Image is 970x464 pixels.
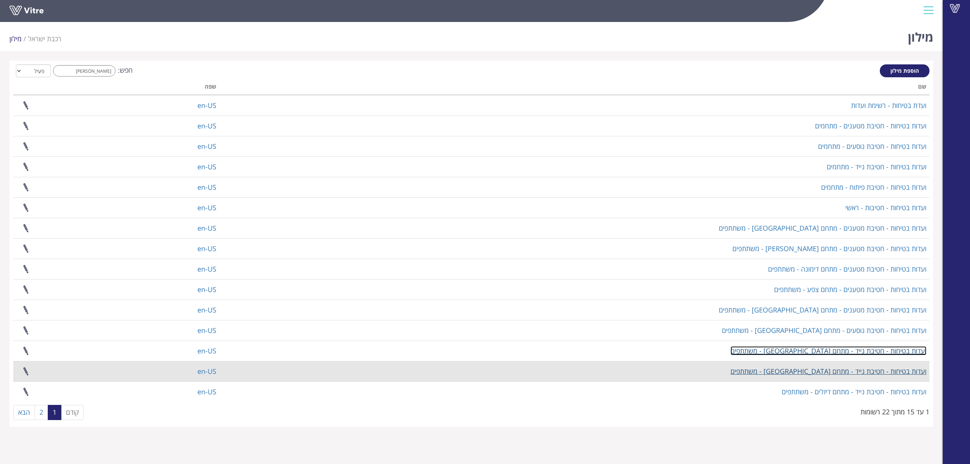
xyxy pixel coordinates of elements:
[9,34,28,44] li: מילון
[731,367,926,376] a: ועדות בטיחות - חטיבת נייד - מתחם [GEOGRAPHIC_DATA] - משתתפים
[34,405,48,420] a: 2
[197,326,216,335] a: en-US
[722,326,926,335] a: ועדות בטיחות - חטיבת נוסעים - מתחם [GEOGRAPHIC_DATA] - משתתפים
[116,81,219,95] th: שפה
[53,65,116,77] input: חפש:
[821,183,926,192] a: ועדות בטיחות - חטיבת פיתוח - מתחמים
[851,101,926,110] a: ועדת בטיחות - רשימת ועדות
[197,285,216,294] a: en-US
[908,19,933,51] h1: מילון
[197,244,216,253] a: en-US
[13,405,35,420] a: הבא
[197,264,216,273] a: en-US
[48,405,61,420] a: 1
[28,34,61,43] span: 335
[818,142,926,151] a: ועדות בטיחות - חטיבת נוסעים - מתחמים
[860,404,929,417] div: 1 עד 15 מתוך 22 רשומות
[719,223,926,233] a: ועדות בטיחות - חטיבת מטענים - מתחם [GEOGRAPHIC_DATA] - משתתפים
[61,405,84,420] a: קודם
[197,162,216,171] a: en-US
[890,67,919,74] span: הוספת מילון
[732,244,926,253] a: ועדות בטיחות - חטיבת מטענים - מתחם [PERSON_NAME] - משתתפים
[197,121,216,130] a: en-US
[719,305,926,314] a: ועדות בטיחות - חטיבת מטענים - מתחם [GEOGRAPHIC_DATA] - משתתפים
[768,264,926,273] a: ועדות בטיחות - חטיבת מטענים - מתחם דימונה - משתתפים
[197,346,216,355] a: en-US
[219,81,929,95] th: שם
[197,387,216,396] a: en-US
[774,285,926,294] a: ועדות בטיחות - חטיבת מטענים - מתחם צפע - משתתפים
[815,121,926,130] a: ועדות בטיחות - חטיבת מטענים - מתחמים
[197,142,216,151] a: en-US
[51,65,133,77] label: חפש:
[827,162,926,171] a: ועדות בטיחות - חטיבת נייד - מתחמים
[845,203,926,212] a: ועדות בטיחות - חטיבות - ראשי
[197,101,216,110] a: en-US
[197,203,216,212] a: en-US
[197,183,216,192] a: en-US
[197,305,216,314] a: en-US
[782,387,926,396] a: ועדות בטיחות - חטיבת נייד - מתחם דיזלים - משתתפים
[880,64,929,77] a: הוספת מילון
[197,367,216,376] a: en-US
[197,223,216,233] a: en-US
[731,346,926,355] a: ועדות בטיחות - חטיבת נייד - מתחם [GEOGRAPHIC_DATA] - משתתפים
